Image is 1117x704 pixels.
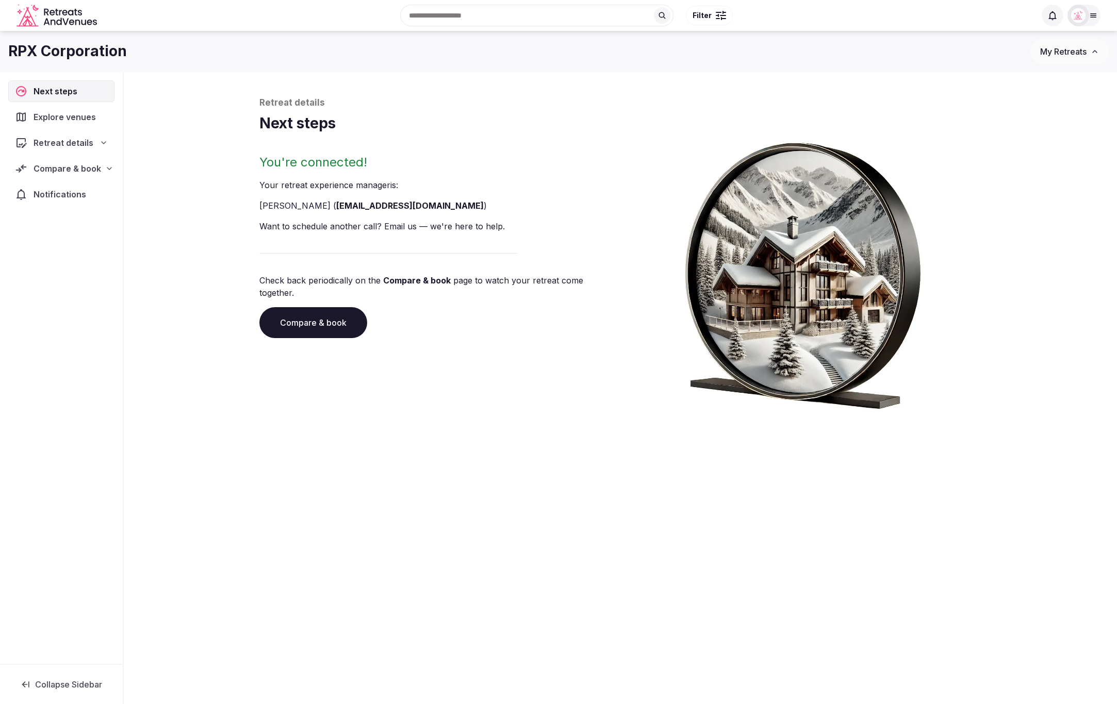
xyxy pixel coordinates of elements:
a: Next steps [8,80,114,102]
button: Filter [686,6,733,25]
span: My Retreats [1040,46,1087,57]
span: Next steps [34,85,81,97]
svg: Retreats and Venues company logo [17,4,99,27]
h1: RPX Corporation [8,41,127,61]
span: Collapse Sidebar [35,679,102,690]
span: Notifications [34,188,90,200]
span: Compare & book [34,162,101,175]
span: Retreat details [34,137,93,149]
span: Filter [693,10,712,21]
a: Notifications [8,183,114,205]
img: miaceralde [1071,8,1086,23]
a: Explore venues [8,106,114,128]
button: My Retreats [1030,39,1109,64]
a: Visit the homepage [17,4,99,27]
button: Collapse Sidebar [8,673,114,696]
span: Explore venues [34,111,100,123]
